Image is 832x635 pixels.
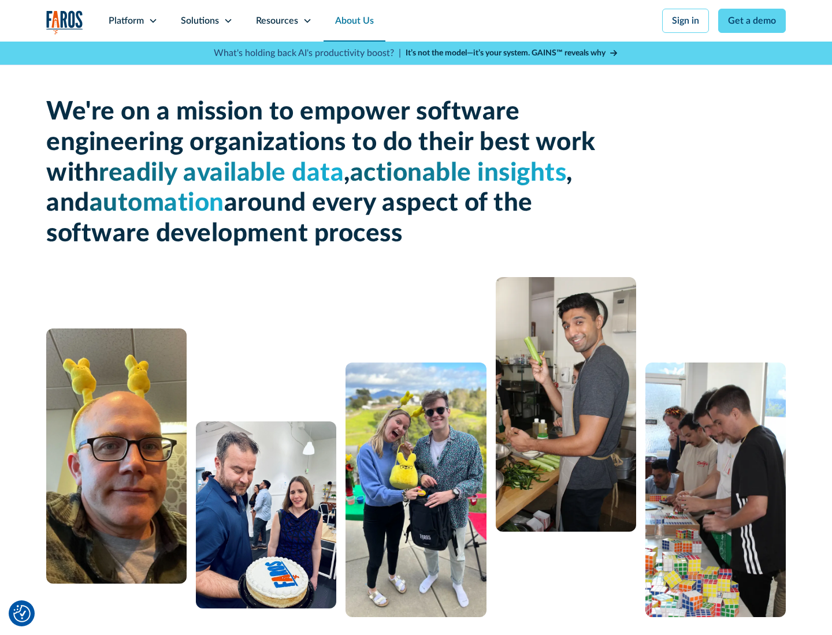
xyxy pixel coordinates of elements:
[46,328,187,584] img: A man with glasses and a bald head wearing a yellow bunny headband.
[13,605,31,622] img: Revisit consent button
[99,160,344,186] span: readily available data
[256,14,298,28] div: Resources
[350,160,567,186] span: actionable insights
[46,97,601,249] h1: We're on a mission to empower software engineering organizations to do their best work with , , a...
[496,277,636,532] img: man cooking with celery
[214,46,401,60] p: What's holding back AI's productivity boost? |
[645,363,786,617] img: 5 people constructing a puzzle from Rubik's cubes
[346,363,486,617] img: A man and a woman standing next to each other.
[46,10,83,34] img: Logo of the analytics and reporting company Faros.
[90,190,224,216] span: automation
[13,605,31,622] button: Cookie Settings
[662,9,709,33] a: Sign in
[406,49,606,57] strong: It’s not the model—it’s your system. GAINS™ reveals why
[718,9,786,33] a: Get a demo
[181,14,219,28] div: Solutions
[406,47,618,59] a: It’s not the model—it’s your system. GAINS™ reveals why
[46,10,83,34] a: home
[109,14,144,28] div: Platform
